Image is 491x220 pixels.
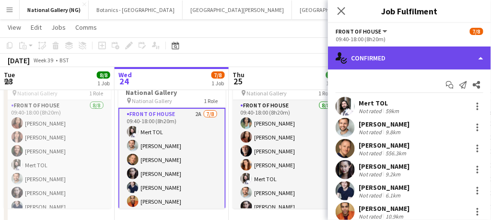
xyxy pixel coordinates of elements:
[97,80,110,87] div: 1 Job
[8,23,21,32] span: View
[20,0,89,19] button: National Gallery (NG)
[326,71,339,79] span: 8/8
[232,76,245,87] span: 25
[384,128,402,136] div: 9.8km
[75,23,97,32] span: Comms
[32,57,56,64] span: Week 39
[4,70,15,79] span: Tue
[8,56,30,65] div: [DATE]
[90,90,104,97] span: 1 Role
[71,21,101,34] a: Comms
[212,80,224,87] div: 1 Job
[97,71,110,79] span: 8/8
[327,80,339,87] div: 1 Job
[211,71,225,79] span: 7/8
[18,90,58,97] span: National Gallery
[292,0,361,19] button: [GEOGRAPHIC_DATA]
[359,107,384,115] div: Not rated
[328,46,491,69] div: Confirmed
[4,21,25,34] a: View
[359,204,409,213] div: [PERSON_NAME]
[384,192,402,199] div: 6.1km
[118,67,226,208] app-job-card: Updated09:40-18:00 (8h20m)7/8National Gallery National Gallery1 RoleFront of House2A7/809:40-18:0...
[470,28,483,35] span: 7/8
[336,28,381,35] span: Front of House
[359,120,409,128] div: [PERSON_NAME]
[233,67,340,208] app-job-card: 09:40-18:00 (8h20m)8/8National Gallery National Gallery1 RoleFront of House8/809:40-18:00 (8h20m)...
[319,90,333,97] span: 1 Role
[118,70,132,79] span: Wed
[4,67,111,208] app-job-card: 09:40-18:00 (8h20m)8/8National Gallery National Gallery1 RoleFront of House8/809:40-18:00 (8h20m)...
[359,128,384,136] div: Not rated
[359,150,384,157] div: Not rated
[233,70,245,79] span: Thu
[183,0,292,19] button: [GEOGRAPHIC_DATA][PERSON_NAME]
[359,162,409,171] div: [PERSON_NAME]
[384,150,408,157] div: 556.3km
[27,21,46,34] a: Edit
[359,183,409,192] div: [PERSON_NAME]
[328,5,491,17] h3: Job Fulfilment
[47,21,70,34] a: Jobs
[359,141,409,150] div: [PERSON_NAME]
[118,88,226,97] h3: National Gallery
[204,97,218,104] span: 1 Role
[336,35,483,43] div: 09:40-18:00 (8h20m)
[359,99,401,107] div: Mert TOL
[384,171,402,178] div: 9.2km
[51,23,66,32] span: Jobs
[31,23,42,32] span: Edit
[359,171,384,178] div: Not rated
[89,0,183,19] button: Botanics - [GEOGRAPHIC_DATA]
[132,97,173,104] span: National Gallery
[359,213,384,220] div: Not rated
[117,76,132,87] span: 24
[384,213,405,220] div: 10.9km
[384,107,401,115] div: 59km
[359,192,384,199] div: Not rated
[2,76,15,87] span: 23
[336,28,389,35] button: Front of House
[247,90,287,97] span: National Gallery
[59,57,69,64] div: BST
